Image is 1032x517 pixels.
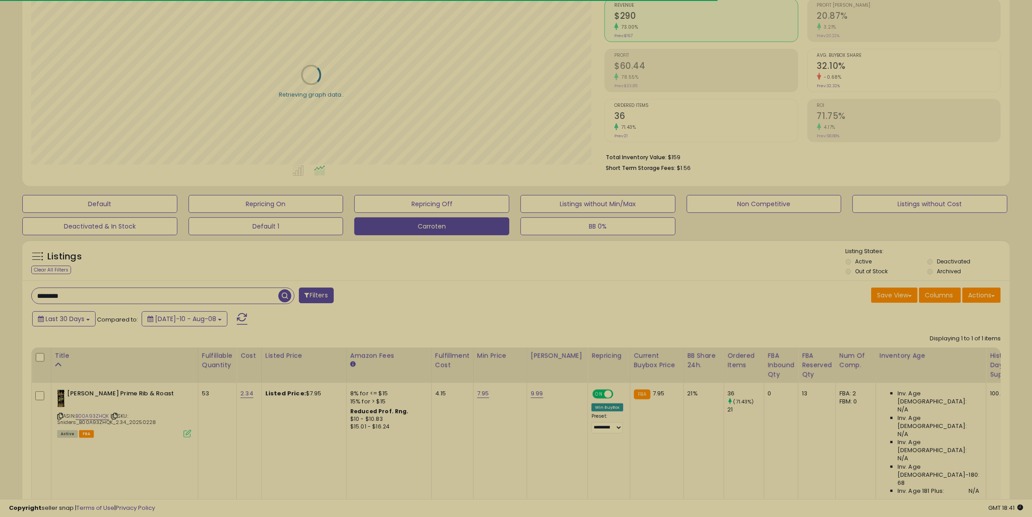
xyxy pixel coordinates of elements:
div: 21% [688,390,717,398]
b: Listed Price: [265,389,306,398]
label: Archived [937,267,961,275]
span: 2025-09-8 18:41 GMT [988,504,1023,512]
div: Clear All Filters [31,266,71,274]
span: FBA [79,430,94,438]
span: N/A [898,406,908,414]
span: | SKU: Sniders_B00A93ZHQK_2.34_20250228 [57,412,156,426]
small: Prev: 21 [614,133,628,139]
span: Revenue [614,3,797,8]
span: Inv. Age [DEMOGRAPHIC_DATA]-180: [898,463,979,479]
div: FBA: 2 [839,390,869,398]
span: N/A [969,487,979,495]
span: Avg. Buybox Share [817,53,1000,58]
div: Historical Days Of Supply [990,351,1023,379]
div: Cost [240,351,258,360]
li: $159 [606,151,994,162]
span: Inv. Age [DEMOGRAPHIC_DATA]: [898,414,979,430]
div: ASIN: [57,390,191,436]
button: Last 30 Days [32,311,96,326]
small: -0.68% [821,74,842,81]
div: 8% for <= $15 [350,390,424,398]
label: Out of Stock [855,267,888,275]
div: $7.95 [265,390,340,398]
small: FBA [634,390,650,399]
h2: 20.87% [817,11,1000,23]
small: 73.00% [618,24,638,30]
div: Fulfillable Quantity [202,351,233,370]
div: FBA inbound Qty [768,351,795,379]
div: [PERSON_NAME] [531,351,584,360]
p: Listing States: [846,247,1010,256]
small: 71.43% [618,124,636,131]
div: FBA Reserved Qty [802,351,832,379]
h2: 71.75% [817,111,1000,123]
a: B00A93ZHQK [76,412,109,420]
span: Compared to: [97,315,138,324]
span: Inv. Age [DEMOGRAPHIC_DATA]: [898,438,979,454]
h2: 32.10% [817,61,1000,73]
small: 4.17% [821,124,836,131]
small: 3.21% [821,24,837,30]
div: Repricing [592,351,626,360]
button: Filters [299,288,334,303]
span: N/A [898,430,908,438]
button: BB 0% [520,217,675,235]
span: Last 30 Days [46,314,84,323]
h2: $60.44 [614,61,797,73]
button: Save View [871,288,918,303]
div: 0 [768,390,792,398]
div: $10 - $10.83 [350,415,424,423]
div: 53 [202,390,230,398]
button: Deactivated & In Stock [22,217,177,235]
small: Amazon Fees. [350,360,356,369]
div: Num of Comp. [839,351,872,370]
b: [PERSON_NAME] Prime Rib & Roast [67,390,176,400]
div: Inventory Age [880,351,982,360]
h2: 36 [614,111,797,123]
small: Prev: 32.32% [817,83,840,89]
div: 100.20 [990,390,1019,398]
button: Listings without Min/Max [520,195,675,213]
span: OFF [612,390,626,398]
div: Min Price [477,351,523,360]
span: Inv. Age 181 Plus: [898,487,944,495]
b: Total Inventory Value: [606,153,667,161]
div: Title [55,351,194,360]
div: Listed Price [265,351,343,360]
span: ROI [817,103,1000,108]
label: Deactivated [937,258,970,265]
label: Active [855,258,872,265]
div: Win BuyBox [592,403,623,411]
div: Current Buybox Price [634,351,680,370]
span: 7.95 [653,389,665,398]
img: 41m1dH3kYYL._SL40_.jpg [57,390,65,407]
small: Prev: $33.85 [614,83,638,89]
a: Privacy Policy [116,504,155,512]
span: ON [593,390,604,398]
small: Prev: 68.88% [817,133,840,139]
div: 4.15 [435,390,466,398]
button: Default [22,195,177,213]
button: Actions [962,288,1001,303]
span: Inv. Age [DEMOGRAPHIC_DATA]: [898,390,979,406]
a: 9.99 [531,389,543,398]
a: 7.95 [477,389,489,398]
div: Displaying 1 to 1 of 1 items [930,335,1001,343]
b: Short Term Storage Fees: [606,164,675,172]
a: 2.34 [240,389,253,398]
div: 15% for > $15 [350,398,424,406]
span: Columns [925,291,953,300]
div: Preset: [592,413,623,433]
span: $1.56 [677,164,691,172]
small: Prev: 20.22% [817,33,840,38]
span: [DATE]-10 - Aug-08 [155,314,216,323]
button: [DATE]-10 - Aug-08 [142,311,227,326]
div: 36 [728,390,764,398]
div: Ordered Items [728,351,760,370]
button: Listings without Cost [852,195,1007,213]
div: 13 [802,390,829,398]
div: BB Share 24h. [688,351,720,370]
span: 68 [898,479,905,487]
div: FBM: 0 [839,398,869,406]
small: (71.43%) [734,398,754,405]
